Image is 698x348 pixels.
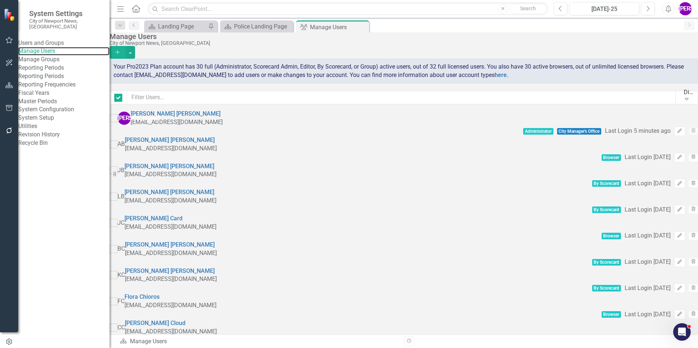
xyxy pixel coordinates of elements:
div: Last Login [DATE] [625,206,671,214]
div: Last Login [DATE] [625,258,671,266]
a: Flora Chioros [124,293,160,300]
a: here [495,71,507,78]
div: Police Landing Page [234,22,291,31]
a: Fiscal Years [18,89,110,97]
div: City of Newport News, [GEOGRAPHIC_DATA] [110,40,694,46]
div: Manage Users [120,337,398,346]
span: By Scorecard [592,206,621,213]
a: Reporting Periods [18,72,110,81]
a: Reporting Frequencies [18,81,110,89]
a: [PERSON_NAME] [PERSON_NAME] [125,267,215,274]
span: Browser [602,154,621,161]
div: KC [118,271,125,279]
img: ClearPoint Strategy [4,8,16,21]
div: LB [118,193,124,201]
a: System Setup [18,114,110,122]
a: Recycle Bin [18,139,110,147]
div: [EMAIL_ADDRESS][DOMAIN_NAME] [125,275,217,283]
div: Last Login [DATE] [625,232,671,240]
div: FC [118,297,124,306]
button: [DATE]-25 [569,2,639,15]
span: Your Pro2023 Plan account has 30 full (Administrator, Scorecard Admin, Editor, By Scorecard, or G... [114,63,684,78]
div: [EMAIL_ADDRESS][DOMAIN_NAME] [124,301,216,310]
span: By Scorecard [592,259,621,266]
div: [EMAIL_ADDRESS][DOMAIN_NAME] [125,249,217,258]
div: Last Login [DATE] [625,284,671,293]
div: Manage Users [310,23,367,32]
button: Search [510,4,546,14]
div: Last Login [DATE] [625,310,671,319]
a: Police Landing Page [222,22,291,31]
div: [EMAIL_ADDRESS][DOMAIN_NAME] [125,144,217,153]
a: [PERSON_NAME] [PERSON_NAME] [131,110,220,117]
div: AB [118,140,125,148]
div: [EMAIL_ADDRESS][DOMAIN_NAME] [131,118,223,127]
a: Master Periods [18,97,110,106]
a: [PERSON_NAME] Card [124,215,183,222]
div: Last Login [DATE] [625,153,671,162]
div: Users and Groups [18,39,110,47]
span: Search [520,5,536,11]
span: System Settings [29,9,102,18]
span: By Scorecard [592,285,621,291]
div: JB [118,166,124,175]
small: City of Newport News, [GEOGRAPHIC_DATA] [29,18,102,30]
a: [PERSON_NAME] Cloud [125,320,185,326]
span: Browser [602,233,621,239]
a: Landing Page [146,22,206,31]
a: Revision History [18,131,110,139]
div: System Configuration [18,105,110,114]
div: [EMAIL_ADDRESS][DOMAIN_NAME] [124,197,216,205]
div: Last Login 5 minutes ago [605,127,671,135]
div: [EMAIL_ADDRESS][DOMAIN_NAME] [124,170,216,179]
a: [PERSON_NAME] [PERSON_NAME] [124,163,214,170]
span: Browser [602,311,621,318]
div: Last Login [DATE] [625,179,671,188]
iframe: Intercom live chat [673,323,691,341]
div: Utilities [18,122,110,131]
div: JC [118,219,124,227]
a: [PERSON_NAME] [PERSON_NAME] [125,241,215,248]
a: [PERSON_NAME] [PERSON_NAME] [125,136,215,143]
div: Manage Users [110,32,694,40]
a: Manage Users [18,47,110,55]
div: Reporting Periods [18,64,110,72]
a: Manage Groups [18,55,110,64]
div: CC [118,324,125,332]
input: Search ClearPoint... [148,3,548,15]
div: [PERSON_NAME] [118,112,131,125]
span: By Scorecard [592,180,621,187]
div: [DATE]-25 [572,5,637,13]
input: Filter Users... [127,91,676,104]
div: Display All Users [684,88,694,96]
a: [PERSON_NAME] [PERSON_NAME] [124,189,214,196]
div: [EMAIL_ADDRESS][DOMAIN_NAME] [124,223,216,231]
div: BC [118,245,125,253]
div: Landing Page [158,22,206,31]
button: [PERSON_NAME] [679,2,692,15]
div: [EMAIL_ADDRESS][DOMAIN_NAME] [125,328,217,336]
span: Administrator [523,128,553,135]
span: City Manager's Office [557,128,602,135]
